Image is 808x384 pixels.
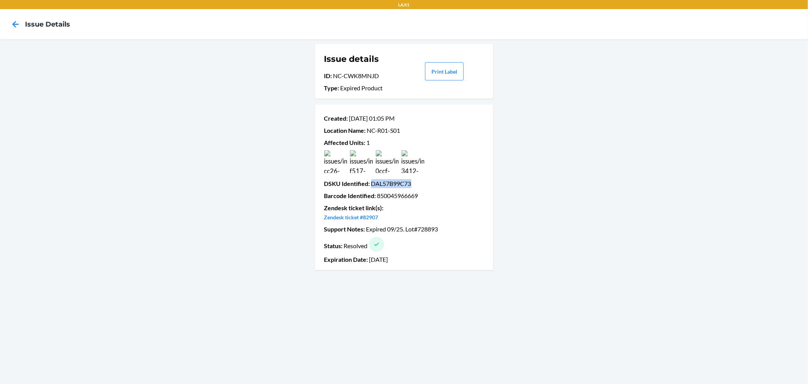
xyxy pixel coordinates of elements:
span: Status : [324,242,343,249]
p: 850045966669 [324,191,484,200]
img: issues/images/1a842443-f517-4769-b046-ba211fe15564.jpg [350,150,373,173]
p: NC-CWK8MNJD [324,71,403,80]
span: Type : [324,84,339,91]
p: Expired 09/25. Lot#728893 [324,225,484,234]
button: Print Label [425,62,464,80]
p: [DATE] 01:05 PM [324,114,484,123]
p: 1 [324,138,484,147]
p: LAX1 [399,2,410,8]
a: Zendesk ticket #82907 [324,214,378,220]
p: DAL57B99C73 [324,179,484,188]
p: NC-R01-S01 [324,126,484,135]
img: issues/images/b9042a53-cc26-40ef-8ffc-7516f13d3f51.jpg [324,150,347,173]
span: Expiration Date : [324,256,368,263]
span: Barcode Identified : [324,192,376,199]
span: DSKU Identified : [324,180,370,187]
span: Zendesk ticket link(s) : [324,204,384,211]
span: ID : [324,72,332,79]
img: issues/images/441396c7-3412-4bbf-b14d-05cea74f800f.jpg [402,150,424,173]
p: Expired Product [324,83,403,93]
p: [DATE] [324,255,484,264]
span: Location Name : [324,127,366,134]
p: Resolved [324,237,484,252]
h1: Issue details [324,53,403,65]
h4: Issue details [25,19,70,29]
span: Created : [324,115,348,122]
span: Support Notes : [324,225,365,233]
span: Affected Units : [324,139,366,146]
img: issues/images/2b4e5e57-0ccf-448f-95b5-47de555378b4.jpg [376,150,399,173]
